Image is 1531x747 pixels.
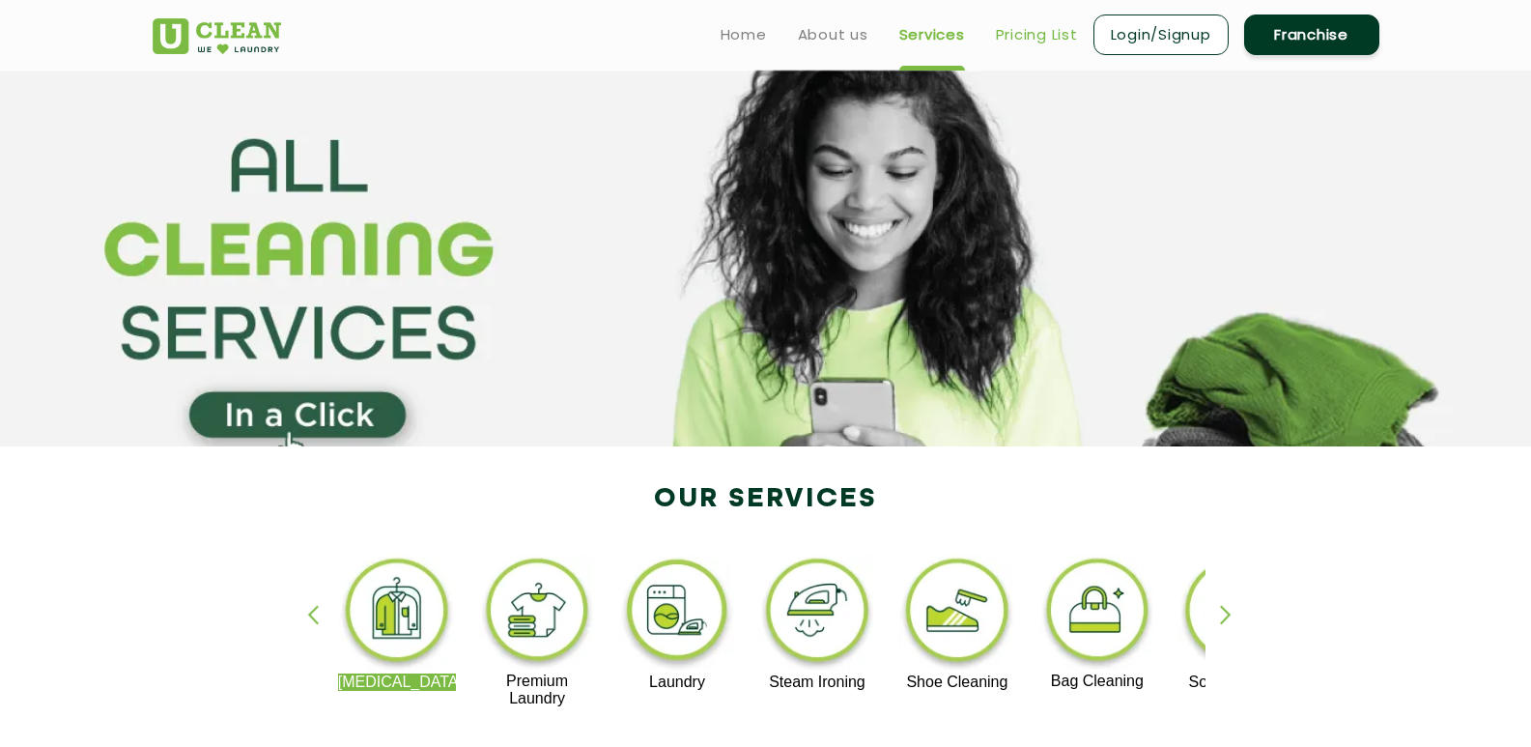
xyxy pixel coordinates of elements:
[153,18,281,54] img: UClean Laundry and Dry Cleaning
[1177,554,1296,674] img: sofa_cleaning_11zon.webp
[996,23,1078,46] a: Pricing List
[338,554,457,674] img: dry_cleaning_11zon.webp
[1177,674,1296,691] p: Sofa Cleaning
[899,23,965,46] a: Services
[618,674,737,691] p: Laundry
[758,674,877,691] p: Steam Ironing
[898,554,1017,674] img: shoe_cleaning_11zon.webp
[721,23,767,46] a: Home
[798,23,868,46] a: About us
[1093,14,1229,55] a: Login/Signup
[478,673,597,707] p: Premium Laundry
[1244,14,1379,55] a: Franchise
[1038,673,1157,690] p: Bag Cleaning
[758,554,877,674] img: steam_ironing_11zon.webp
[898,674,1017,691] p: Shoe Cleaning
[338,674,457,691] p: [MEDICAL_DATA]
[618,554,737,674] img: laundry_cleaning_11zon.webp
[478,554,597,673] img: premium_laundry_cleaning_11zon.webp
[1038,554,1157,673] img: bag_cleaning_11zon.webp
